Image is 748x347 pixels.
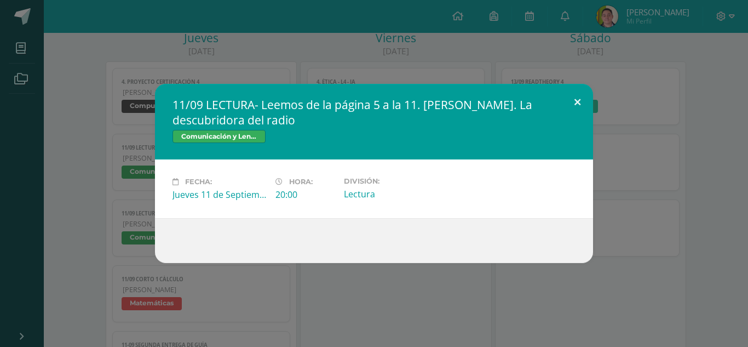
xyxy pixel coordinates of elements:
span: Hora: [289,178,313,186]
div: Lectura [344,188,438,200]
span: Fecha: [185,178,212,186]
div: Jueves 11 de Septiembre [172,189,267,201]
button: Close (Esc) [562,84,593,121]
span: Comunicación y Lenguaje [172,130,266,143]
label: División: [344,177,438,185]
h2: 11/09 LECTURA- Leemos de la página 5 a la 11. [PERSON_NAME]. La descubridora del radio [172,97,576,128]
div: 20:00 [275,189,335,201]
